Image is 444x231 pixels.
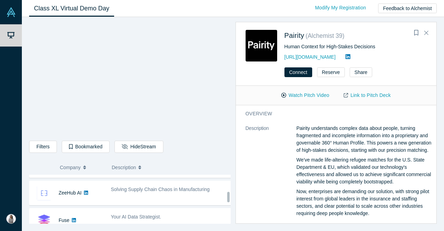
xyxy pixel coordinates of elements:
img: Pairity's Logo [246,30,277,61]
button: Feedback to Alchemist [378,3,437,13]
a: Fuse [59,217,69,223]
button: Description [112,160,226,175]
button: Company [60,160,105,175]
img: Radhika Malik's Account [6,214,16,224]
small: ( Alchemist 39 ) [306,32,344,39]
span: Company [60,160,81,175]
iframe: Alchemist Class XL Demo Day: Vault [29,23,230,135]
button: Bookmarked [62,141,110,153]
button: Reserve [317,67,345,77]
button: Close [421,27,432,39]
h3: overview [246,110,422,117]
button: Connect [284,67,312,77]
span: Description [112,160,136,175]
img: ZeeHub AI's Logo [37,186,51,200]
button: Filters [29,141,57,153]
a: Class XL Virtual Demo Day [29,0,114,17]
p: Pairity understands complex data about people, turning fragmented and incomplete information into... [297,125,432,154]
img: Alchemist Vault Logo [6,7,16,17]
span: Solving Supply Chain Chaos in Manufacturing [111,187,210,192]
a: ZeeHub AI [59,190,82,196]
span: Your AI Data Strategist. [111,214,161,220]
a: Link to Pitch Deck [336,89,398,101]
a: Modify My Registration [308,2,373,14]
button: Share [350,67,372,77]
p: We’ve made life-altering refugee matches for the U.S. State Department & EU, which validated our ... [297,156,432,185]
p: Now, enterprises are demanding our solution, with strong pilot interest from global leaders in th... [297,188,432,217]
button: Bookmark [411,28,421,38]
dt: Description [246,125,297,224]
img: Fuse's Logo [37,213,51,228]
div: Human Context for High-Stakes Decisions [284,43,427,50]
button: HideStream [114,141,163,153]
a: Pairity [284,32,305,39]
a: [URL][DOMAIN_NAME] [284,54,336,60]
button: Watch Pitch Video [274,89,336,101]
